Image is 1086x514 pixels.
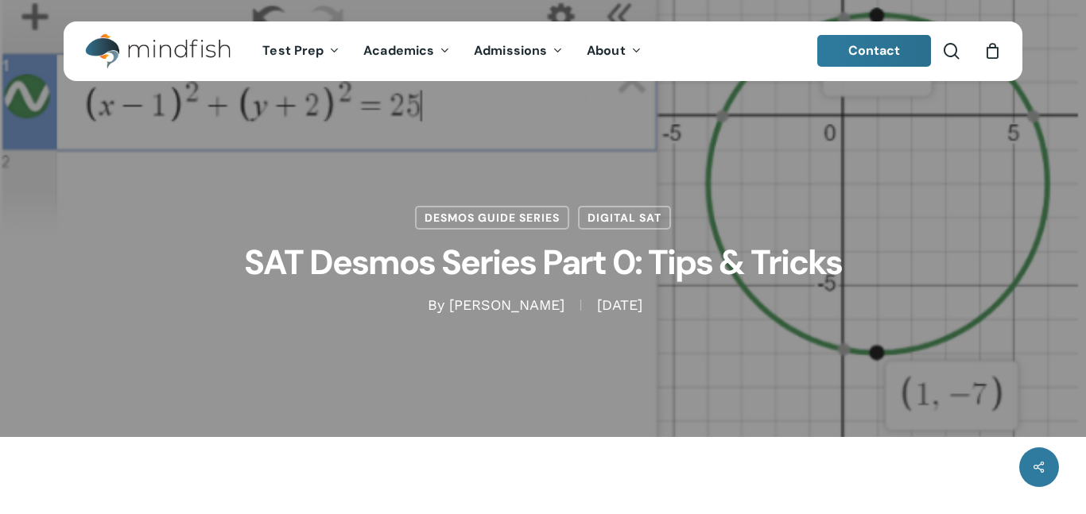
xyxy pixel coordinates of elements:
a: Cart [983,42,1001,60]
a: About [575,44,654,58]
span: Contact [848,42,901,59]
header: Main Menu [64,21,1022,81]
span: By [428,300,444,311]
span: Admissions [474,42,547,59]
a: [PERSON_NAME] [449,296,564,313]
a: Desmos Guide Series [415,206,569,230]
a: Admissions [462,44,575,58]
a: Digital SAT [578,206,671,230]
iframe: Chatbot [981,409,1064,492]
span: About [587,42,626,59]
nav: Main Menu [250,21,653,81]
a: Test Prep [250,44,351,58]
h1: SAT Desmos Series Part 0: Tips & Tricks [145,230,941,296]
a: Academics [351,44,462,58]
a: Contact [817,35,932,67]
span: Academics [363,42,434,59]
span: [DATE] [580,300,658,311]
span: Test Prep [262,42,324,59]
